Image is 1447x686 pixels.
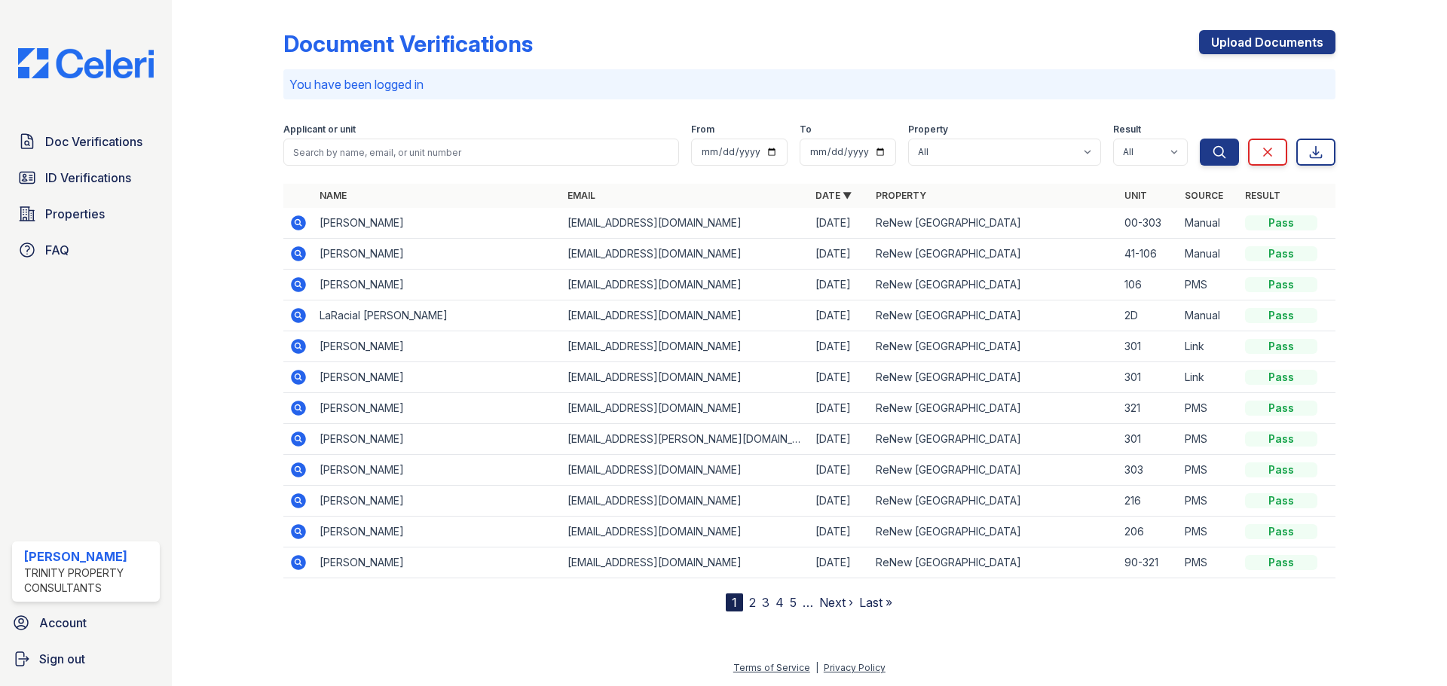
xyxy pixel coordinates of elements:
[314,424,561,455] td: [PERSON_NAME]
[567,190,595,201] a: Email
[12,199,160,229] a: Properties
[283,30,533,57] div: Document Verifications
[314,362,561,393] td: [PERSON_NAME]
[1245,215,1317,230] div: Pass
[762,595,769,610] a: 3
[749,595,756,610] a: 2
[809,517,870,547] td: [DATE]
[1118,393,1179,424] td: 321
[870,362,1118,393] td: ReNew [GEOGRAPHIC_DATA]
[45,133,142,151] span: Doc Verifications
[776,595,784,610] a: 4
[815,662,818,673] div: |
[6,48,166,78] img: CE_Logo_Blue-a8612792a0a2168367f1c8372b55b34899dd931a85d93a1a3d3e32e68fde9ad4.png
[809,331,870,362] td: [DATE]
[1245,277,1317,292] div: Pass
[561,300,809,331] td: [EMAIL_ADDRESS][DOMAIN_NAME]
[561,270,809,300] td: [EMAIL_ADDRESS][DOMAIN_NAME]
[870,517,1118,547] td: ReNew [GEOGRAPHIC_DATA]
[1245,370,1317,385] div: Pass
[1118,331,1179,362] td: 301
[45,205,105,223] span: Properties
[1245,431,1317,447] div: Pass
[1179,424,1239,455] td: PMS
[870,455,1118,486] td: ReNew [GEOGRAPHIC_DATA]
[314,517,561,547] td: [PERSON_NAME]
[809,547,870,578] td: [DATE]
[1179,208,1239,239] td: Manual
[45,169,131,187] span: ID Verifications
[283,123,356,136] label: Applicant or unit
[24,566,154,596] div: Trinity Property Consultants
[1245,524,1317,539] div: Pass
[561,455,809,486] td: [EMAIL_ADDRESS][DOMAIN_NAME]
[870,270,1118,300] td: ReNew [GEOGRAPHIC_DATA]
[870,424,1118,455] td: ReNew [GEOGRAPHIC_DATA]
[1179,547,1239,578] td: PMS
[561,208,809,239] td: [EMAIL_ADDRESS][DOMAIN_NAME]
[1245,339,1317,354] div: Pass
[1245,555,1317,570] div: Pass
[1245,493,1317,508] div: Pass
[1118,486,1179,517] td: 216
[819,595,853,610] a: Next ›
[815,190,852,201] a: Date ▼
[803,593,813,611] span: …
[1179,486,1239,517] td: PMS
[561,393,809,424] td: [EMAIL_ADDRESS][DOMAIN_NAME]
[1179,270,1239,300] td: PMS
[1179,331,1239,362] td: Link
[1179,455,1239,486] td: PMS
[314,331,561,362] td: [PERSON_NAME]
[790,595,797,610] a: 5
[24,547,154,566] div: [PERSON_NAME]
[561,239,809,270] td: [EMAIL_ADDRESS][DOMAIN_NAME]
[1113,123,1141,136] label: Result
[1245,190,1280,201] a: Result
[809,208,870,239] td: [DATE]
[12,127,160,157] a: Doc Verifications
[561,331,809,362] td: [EMAIL_ADDRESS][DOMAIN_NAME]
[1179,239,1239,270] td: Manual
[1118,270,1179,300] td: 106
[6,644,166,674] a: Sign out
[809,393,870,424] td: [DATE]
[561,547,809,578] td: [EMAIL_ADDRESS][DOMAIN_NAME]
[1179,517,1239,547] td: PMS
[870,547,1118,578] td: ReNew [GEOGRAPHIC_DATA]
[39,650,85,668] span: Sign out
[870,331,1118,362] td: ReNew [GEOGRAPHIC_DATA]
[561,362,809,393] td: [EMAIL_ADDRESS][DOMAIN_NAME]
[1245,401,1317,416] div: Pass
[561,424,809,455] td: [EMAIL_ADDRESS][PERSON_NAME][DOMAIN_NAME]
[1118,455,1179,486] td: 303
[809,362,870,393] td: [DATE]
[809,270,870,300] td: [DATE]
[809,300,870,331] td: [DATE]
[1179,362,1239,393] td: Link
[870,486,1118,517] td: ReNew [GEOGRAPHIC_DATA]
[726,593,743,611] div: 1
[12,163,160,193] a: ID Verifications
[1118,208,1179,239] td: 00-303
[1118,517,1179,547] td: 206
[824,662,886,673] a: Privacy Policy
[1124,190,1147,201] a: Unit
[1245,246,1317,261] div: Pass
[1179,300,1239,331] td: Manual
[6,608,166,638] a: Account
[314,393,561,424] td: [PERSON_NAME]
[1245,462,1317,477] div: Pass
[1118,300,1179,331] td: 2D
[876,190,926,201] a: Property
[908,123,948,136] label: Property
[809,455,870,486] td: [DATE]
[561,517,809,547] td: [EMAIL_ADDRESS][DOMAIN_NAME]
[283,139,679,166] input: Search by name, email, or unit number
[314,455,561,486] td: [PERSON_NAME]
[1118,547,1179,578] td: 90-321
[870,393,1118,424] td: ReNew [GEOGRAPHIC_DATA]
[39,614,87,632] span: Account
[733,662,810,673] a: Terms of Service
